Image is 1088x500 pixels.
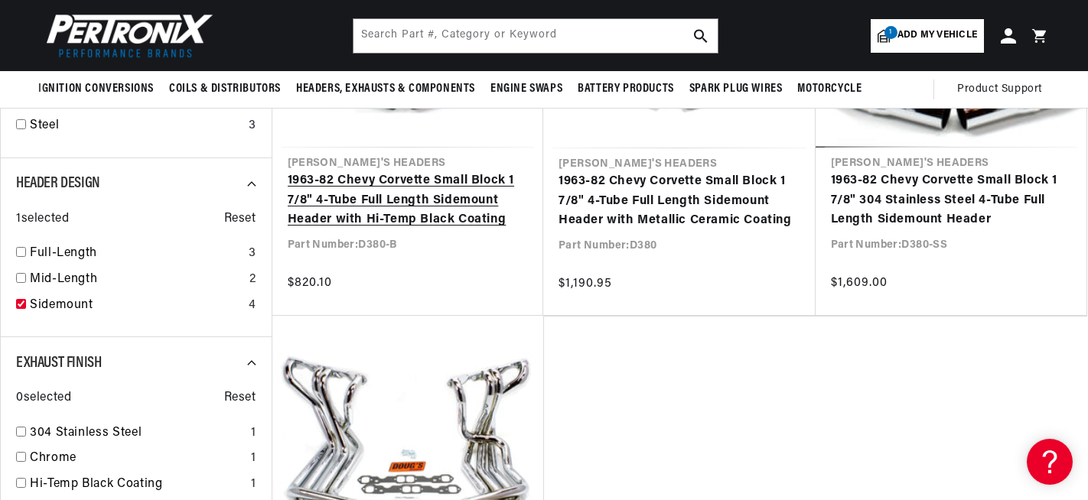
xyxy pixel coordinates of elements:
span: Header Design [16,176,100,191]
summary: Engine Swaps [483,71,570,107]
span: Headers, Exhausts & Components [296,81,475,97]
a: Sidemount [30,296,243,316]
div: 1 [251,424,256,443]
summary: Coils & Distributors [161,71,288,107]
span: 1 [884,26,897,39]
a: 1963-82 Chevy Corvette Small Block 1 7/8" 304 Stainless Steel 4-Tube Full Length Sidemount Header [831,171,1072,230]
span: Motorcycle [797,81,862,97]
span: Spark Plug Wires [689,81,783,97]
summary: Spark Plug Wires [682,71,790,107]
span: Battery Products [578,81,674,97]
summary: Battery Products [570,71,682,107]
div: 3 [249,116,256,136]
div: 4 [249,296,256,316]
summary: Ignition Conversions [38,71,161,107]
span: Exhaust Finish [16,356,101,371]
span: 0 selected [16,388,71,408]
img: Pertronix [38,9,214,62]
span: Coils & Distributors [169,81,281,97]
summary: Motorcycle [790,71,869,107]
a: Full-Length [30,244,243,264]
div: 2 [249,270,256,290]
span: Engine Swaps [490,81,562,97]
span: Add my vehicle [897,28,977,43]
span: Reset [224,388,256,408]
a: Hi-Temp Black Coating [30,475,245,495]
a: Steel [30,116,243,136]
summary: Headers, Exhausts & Components [288,71,483,107]
span: Ignition Conversions [38,81,154,97]
button: search button [684,19,718,53]
summary: Product Support [957,71,1050,108]
span: Reset [224,209,256,229]
input: Search Part #, Category or Keyword [353,19,718,53]
a: 1963-82 Chevy Corvette Small Block 1 7/8" 4-Tube Full Length Sidemount Header with Metallic Ceram... [559,172,800,231]
a: 304 Stainless Steel [30,424,245,443]
a: Mid-Length [30,270,243,290]
a: 1963-82 Chevy Corvette Small Block 1 7/8" 4-Tube Full Length Sidemount Header with Hi-Temp Black ... [288,171,529,230]
div: 1 [251,475,256,495]
a: 1Add my vehicle [871,19,984,53]
span: Product Support [957,81,1042,98]
div: 1 [251,449,256,469]
span: 1 selected [16,209,69,229]
div: 3 [249,244,256,264]
a: Chrome [30,449,245,469]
